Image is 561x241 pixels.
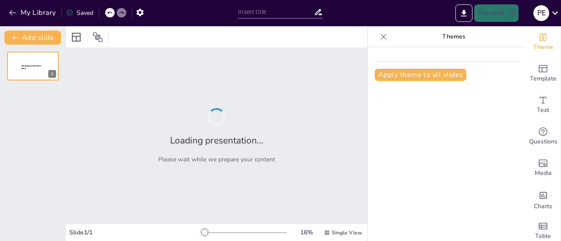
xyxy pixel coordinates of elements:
div: 1 [7,52,59,80]
button: My Library [7,6,60,20]
button: Export to PowerPoint [455,4,472,22]
button: P E [533,4,549,22]
span: Questions [529,137,557,147]
span: Media [535,168,552,178]
div: Slide 1 / 1 [69,228,203,237]
p: Please wait while we prepare your content [158,155,275,164]
span: Theme [533,42,553,52]
span: Charts [534,202,552,211]
div: Add charts and graphs [525,184,561,215]
button: Add slide [4,31,61,45]
input: Insert title [238,6,313,18]
div: Change the overall theme [525,26,561,58]
span: Position [92,32,103,42]
div: Layout [69,30,83,44]
p: Themes [391,26,517,47]
span: Single View [332,229,362,236]
span: Sendsteps presentation editor [21,65,41,70]
span: Text [537,105,549,115]
div: Add text boxes [525,89,561,121]
button: Apply theme to all slides [375,69,466,81]
span: Table [535,231,551,241]
span: Template [530,74,557,84]
div: Get real-time input from your audience [525,121,561,152]
div: 16 % [296,228,317,237]
div: Saved [66,9,93,17]
div: P E [533,5,549,21]
button: Present [474,4,518,22]
h2: Loading presentation... [170,134,263,147]
div: 1 [48,70,56,78]
div: Add ready made slides [525,58,561,89]
div: Add images, graphics, shapes or video [525,152,561,184]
